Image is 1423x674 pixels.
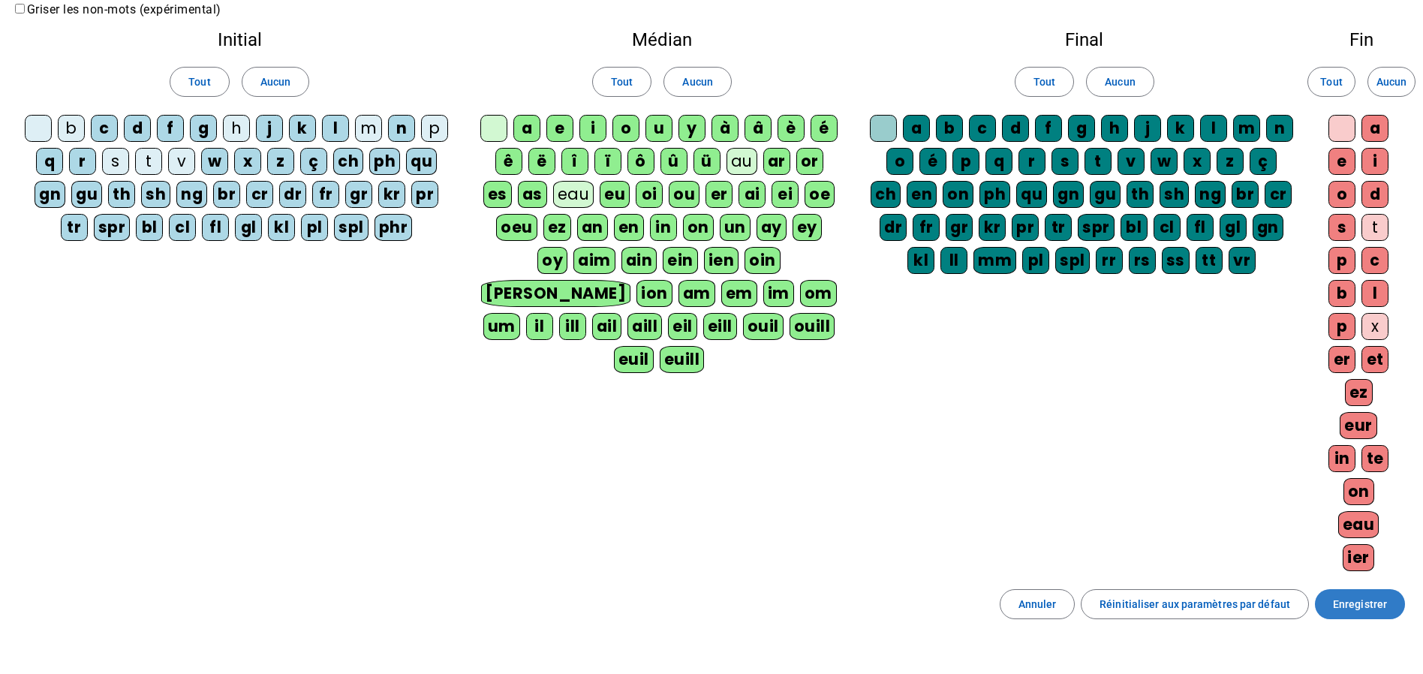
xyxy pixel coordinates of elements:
div: r [1018,148,1045,175]
div: th [108,181,135,208]
div: ill [559,313,586,340]
div: gu [1090,181,1121,208]
div: fl [202,214,229,241]
div: ng [176,181,207,208]
div: û [660,148,687,175]
div: i [1361,148,1388,175]
div: é [919,148,946,175]
div: aill [627,313,662,340]
div: qu [406,148,437,175]
div: ey [793,214,822,241]
div: um [483,313,520,340]
div: x [234,148,261,175]
div: ph [369,148,400,175]
div: ë [528,148,555,175]
div: on [683,214,714,241]
div: b [1328,280,1355,307]
div: pl [301,214,328,241]
span: Réinitialiser aux paramètres par défaut [1100,595,1290,613]
span: Tout [611,73,633,91]
span: Aucun [1105,73,1135,91]
div: h [223,115,250,142]
div: è [778,115,805,142]
div: eur [1340,412,1377,439]
div: gn [1253,214,1283,241]
div: oeu [496,214,537,241]
div: w [1151,148,1178,175]
div: h [1101,115,1128,142]
h2: Initial [24,31,455,49]
div: gn [1053,181,1084,208]
button: Tout [1307,67,1355,97]
div: k [289,115,316,142]
div: ü [693,148,721,175]
div: eil [668,313,697,340]
div: ion [636,280,672,307]
div: rs [1129,247,1156,274]
div: eu [600,181,630,208]
div: euill [660,346,704,373]
div: ier [1343,544,1374,571]
div: m [355,115,382,142]
div: ouil [743,313,784,340]
div: o [612,115,639,142]
div: x [1184,148,1211,175]
h2: Médian [479,31,844,49]
button: Tout [592,67,651,97]
div: ou [669,181,699,208]
div: g [1068,115,1095,142]
div: ein [663,247,698,274]
button: Réinitialiser aux paramètres par défaut [1081,589,1309,619]
div: et [1361,346,1388,373]
div: t [1085,148,1112,175]
span: Aucun [260,73,290,91]
div: b [936,115,963,142]
h2: Final [869,31,1300,49]
div: spl [1055,247,1090,274]
div: bl [136,214,163,241]
span: Tout [1033,73,1055,91]
div: b [58,115,85,142]
div: [PERSON_NAME] [481,280,630,307]
label: Griser les non-mots (expérimental) [12,2,221,17]
div: ss [1162,247,1190,274]
div: e [546,115,573,142]
div: pr [1012,214,1039,241]
div: p [952,148,979,175]
div: x [1361,313,1388,340]
div: oi [636,181,663,208]
div: r [69,148,96,175]
div: a [1361,115,1388,142]
div: en [907,181,937,208]
div: cl [1154,214,1181,241]
div: on [943,181,973,208]
div: c [969,115,996,142]
div: au [727,148,757,175]
div: u [645,115,672,142]
div: spr [94,214,131,241]
div: ar [763,148,790,175]
div: ch [871,181,901,208]
div: oe [805,181,835,208]
span: Aucun [1376,73,1406,91]
div: ll [940,247,967,274]
div: gu [71,181,102,208]
div: a [513,115,540,142]
div: ez [1345,379,1373,406]
div: é [811,115,838,142]
div: s [1328,214,1355,241]
div: j [256,115,283,142]
div: sh [141,181,170,208]
div: en [614,214,644,241]
div: gl [1220,214,1247,241]
div: p [421,115,448,142]
div: c [91,115,118,142]
div: y [678,115,705,142]
div: ï [594,148,621,175]
div: ê [495,148,522,175]
div: kl [907,247,934,274]
div: es [483,181,512,208]
div: te [1361,445,1388,472]
div: k [1167,115,1194,142]
div: gl [235,214,262,241]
